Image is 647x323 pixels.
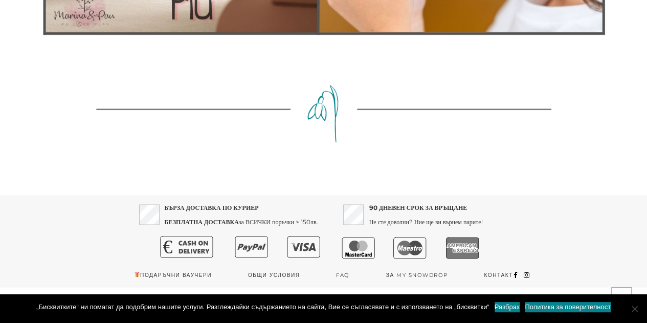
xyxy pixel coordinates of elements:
[369,203,467,211] strong: 90 ДНЕВЕН СРОК ЗА ВРЪЩАНЕ
[336,267,350,282] a: FAQ
[525,302,611,312] a: Политика за поверителност
[386,267,448,282] a: За My snowdrop
[134,267,212,282] a: Подаръчни ваучери
[36,302,489,312] span: „Бисквитките“ ни помагат да подобрим нашите услуги. Разглеждайки съдържанието на сайта, Вие се съ...
[484,267,512,282] a: Контакт
[163,236,172,257] text: €
[248,267,300,282] a: Общи условия
[369,200,482,229] p: Не сте доволни? Ние ще ви върнем парите!
[165,200,318,229] p: за ВСИЧКИ поръчки > 150лв.
[135,272,140,277] img: 🎁
[165,203,259,225] strong: БЪРЗА ДОСТАВКА ПО КУРИЕР БЕЗПЛАТНА ДОСТАВКА
[495,302,520,312] a: Разбрах
[629,304,639,314] span: No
